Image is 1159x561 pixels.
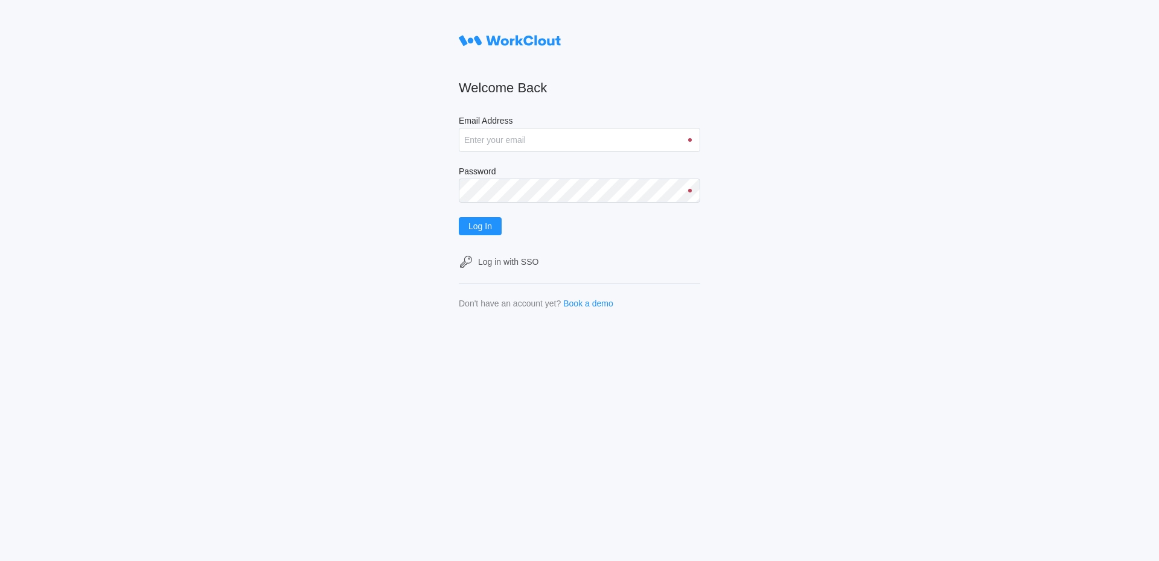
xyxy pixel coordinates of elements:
[459,166,700,179] label: Password
[459,217,502,235] button: Log In
[478,257,538,267] div: Log in with SSO
[459,116,700,128] label: Email Address
[459,80,700,97] h2: Welcome Back
[563,299,613,308] a: Book a demo
[468,222,492,230] span: Log In
[459,299,561,308] div: Don't have an account yet?
[459,128,700,152] input: Enter your email
[459,255,700,269] a: Log in with SSO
